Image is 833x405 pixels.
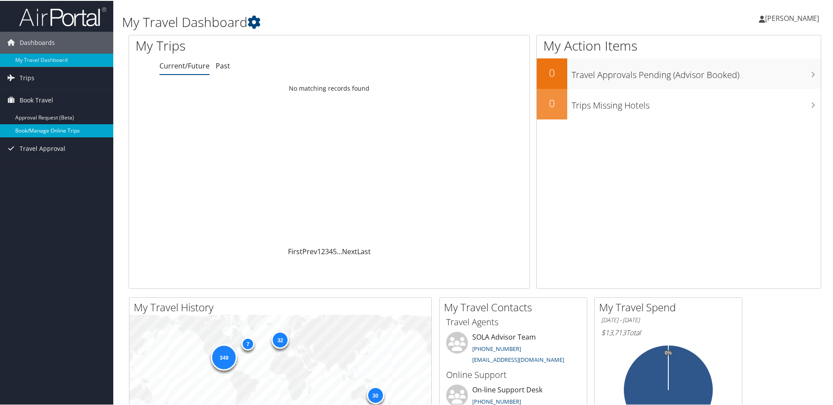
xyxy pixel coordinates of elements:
[329,246,333,255] a: 4
[665,350,672,355] tspan: 0%
[288,246,302,255] a: First
[446,315,580,327] h3: Travel Agents
[366,385,384,403] div: 30
[472,397,521,405] a: [PHONE_NUMBER]
[572,64,821,80] h3: Travel Approvals Pending (Advisor Booked)
[317,246,321,255] a: 1
[122,12,593,31] h1: My Travel Dashboard
[537,95,567,110] h2: 0
[216,60,230,70] a: Past
[537,36,821,54] h1: My Action Items
[537,65,567,79] h2: 0
[537,88,821,119] a: 0Trips Missing Hotels
[472,355,564,363] a: [EMAIL_ADDRESS][DOMAIN_NAME]
[321,246,325,255] a: 2
[333,246,337,255] a: 5
[20,66,34,88] span: Trips
[759,4,828,31] a: [PERSON_NAME]
[211,344,237,370] div: 349
[599,299,742,314] h2: My Travel Spend
[572,94,821,111] h3: Trips Missing Hotels
[601,327,735,337] h6: Total
[20,137,65,159] span: Travel Approval
[302,246,317,255] a: Prev
[134,299,431,314] h2: My Travel History
[601,327,626,337] span: $13,713
[472,344,521,352] a: [PHONE_NUMBER]
[241,337,254,350] div: 7
[325,246,329,255] a: 3
[271,330,289,348] div: 32
[442,331,585,367] li: SOLA Advisor Team
[444,299,587,314] h2: My Travel Contacts
[129,80,529,95] td: No matching records found
[357,246,371,255] a: Last
[19,6,106,26] img: airportal-logo.png
[601,315,735,323] h6: [DATE] - [DATE]
[765,13,819,22] span: [PERSON_NAME]
[159,60,210,70] a: Current/Future
[20,31,55,53] span: Dashboards
[342,246,357,255] a: Next
[20,88,53,110] span: Book Travel
[337,246,342,255] span: …
[446,368,580,380] h3: Online Support
[537,58,821,88] a: 0Travel Approvals Pending (Advisor Booked)
[135,36,356,54] h1: My Trips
